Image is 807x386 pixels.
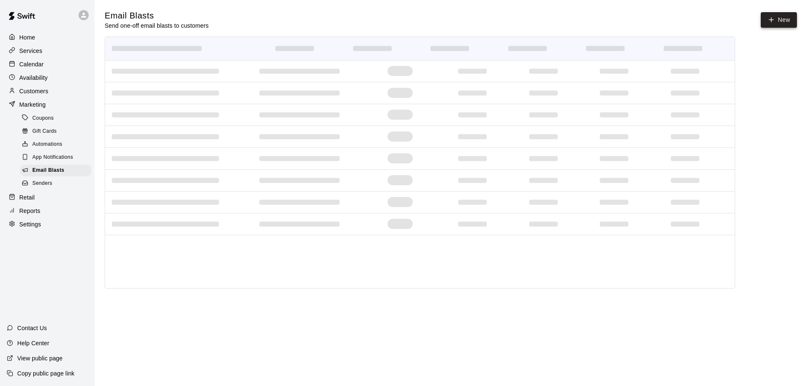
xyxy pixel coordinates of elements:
[20,178,91,189] div: Senders
[32,153,73,162] span: App Notifications
[17,324,47,332] p: Contact Us
[7,205,88,217] a: Reports
[20,165,91,176] div: Email Blasts
[19,193,35,202] p: Retail
[7,58,88,71] a: Calendar
[7,218,88,231] a: Settings
[19,60,44,68] p: Calendar
[7,31,88,44] a: Home
[20,126,91,137] div: Gift Cards
[17,369,74,378] p: Copy public page link
[19,33,35,42] p: Home
[19,87,48,95] p: Customers
[20,138,95,151] a: Automations
[32,127,57,136] span: Gift Cards
[32,166,64,175] span: Email Blasts
[20,125,95,138] a: Gift Cards
[20,177,95,190] a: Senders
[761,12,797,28] a: New
[19,100,46,109] p: Marketing
[17,339,49,347] p: Help Center
[20,164,95,177] a: Email Blasts
[19,220,41,228] p: Settings
[32,114,54,123] span: Coupons
[20,151,95,164] a: App Notifications
[105,10,208,21] h5: Email Blasts
[7,98,88,111] a: Marketing
[19,207,40,215] p: Reports
[7,45,88,57] a: Services
[20,113,91,124] div: Coupons
[17,354,63,362] p: View public page
[20,152,91,163] div: App Notifications
[7,191,88,204] a: Retail
[7,85,88,97] a: Customers
[105,21,208,30] p: Send one-off email blasts to customers
[19,47,42,55] p: Services
[20,112,95,125] a: Coupons
[32,179,53,188] span: Senders
[20,139,91,150] div: Automations
[19,74,48,82] p: Availability
[32,140,62,149] span: Automations
[7,71,88,84] a: Availability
